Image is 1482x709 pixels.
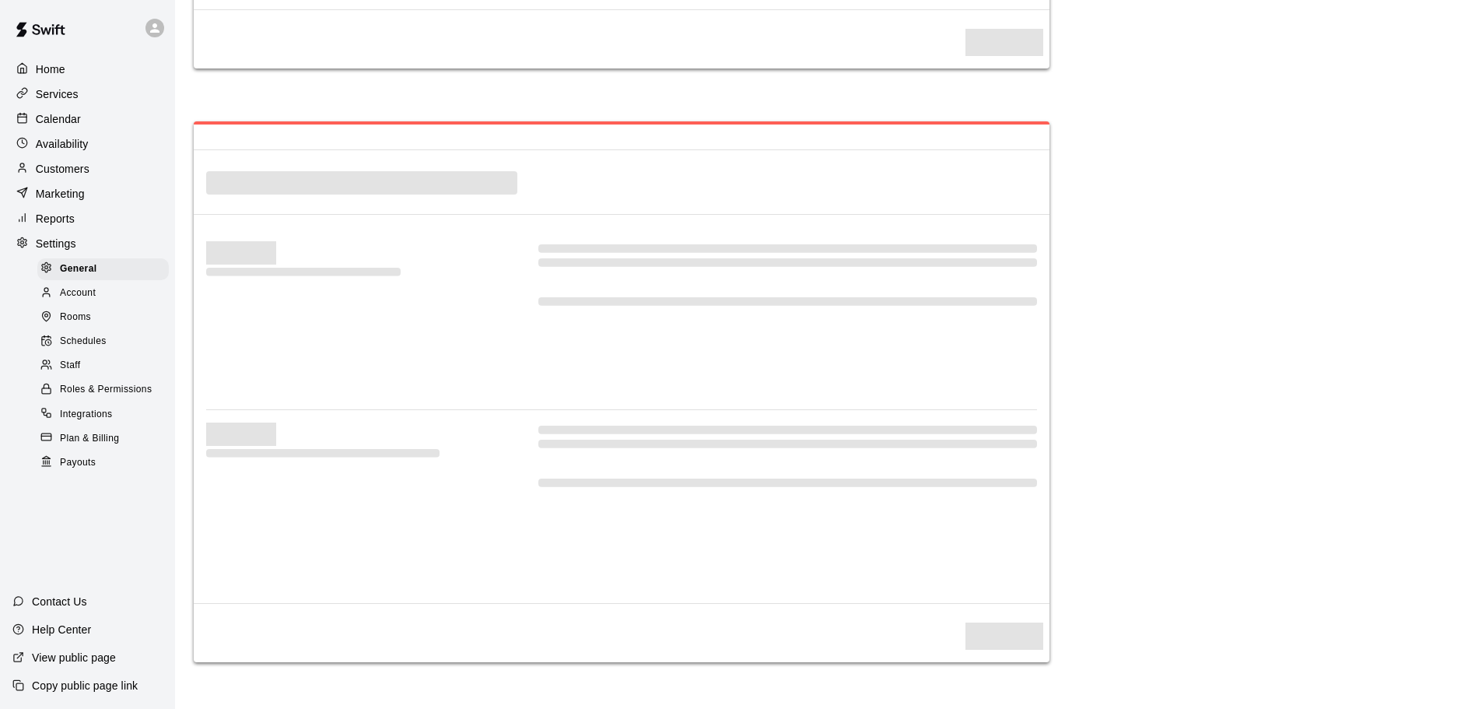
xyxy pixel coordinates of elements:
div: Roles & Permissions [37,379,169,401]
p: Home [36,61,65,77]
p: View public page [32,650,116,665]
div: General [37,258,169,280]
div: Plan & Billing [37,428,169,450]
span: Payouts [60,455,96,471]
a: Availability [12,132,163,156]
span: Staff [60,358,80,374]
div: Account [37,283,169,304]
p: Services [36,86,79,102]
p: Copy public page link [32,678,138,693]
div: Rooms [37,307,169,328]
a: Home [12,58,163,81]
span: Roles & Permissions [60,382,152,398]
a: Services [12,82,163,106]
a: Settings [12,232,163,255]
a: Marketing [12,182,163,205]
span: Account [60,286,96,301]
a: Reports [12,207,163,230]
span: Integrations [60,407,113,423]
p: Settings [36,236,76,251]
span: Rooms [60,310,91,325]
span: Schedules [60,334,107,349]
a: Staff [37,354,175,378]
p: Reports [36,211,75,226]
a: Plan & Billing [37,426,175,451]
a: Customers [12,157,163,181]
a: Integrations [37,402,175,426]
div: Integrations [37,404,169,426]
a: Payouts [37,451,175,475]
div: Schedules [37,331,169,353]
a: Account [37,281,175,305]
a: Calendar [12,107,163,131]
p: Calendar [36,111,81,127]
a: Roles & Permissions [37,378,175,402]
p: Marketing [36,186,85,202]
p: Contact Us [32,594,87,609]
span: General [60,261,97,277]
a: Schedules [37,330,175,354]
p: Customers [36,161,89,177]
div: Staff [37,355,169,377]
div: Payouts [37,452,169,474]
p: Help Center [32,622,91,637]
span: Plan & Billing [60,431,119,447]
a: General [37,257,175,281]
p: Availability [36,136,89,152]
a: Rooms [37,306,175,330]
